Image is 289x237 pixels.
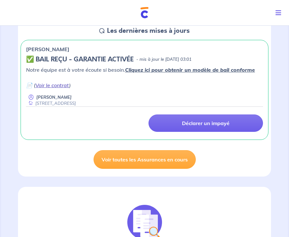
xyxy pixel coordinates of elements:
em: Notre équipe est à votre écoute si besoin. [26,67,255,73]
button: Toggle navigation [270,5,289,21]
p: Déclarer un impayé [182,120,230,126]
div: state: CONTRACT-VALIDATED, Context: IN-LANDLORD,IS-GL-CAUTION-IN-LANDLORD [26,56,263,63]
a: Voir toutes les Assurances en cours [94,150,196,169]
p: [PERSON_NAME] [26,45,69,53]
em: 📄 ( ) [26,82,71,88]
img: Cautioneo [140,7,149,18]
div: [STREET_ADDRESS] [26,100,76,106]
p: [PERSON_NAME] [36,94,72,100]
h5: ✅ BAIL REÇU - GARANTIE ACTIVÉE [26,56,134,63]
p: - mis à jour le [DATE] 03:01 [136,56,192,63]
h5: Les dernières mises à jours [107,27,190,35]
a: Cliquez ici pour obtenir un modèle de bail conforme [125,67,255,73]
a: Déclarer un impayé [149,114,263,132]
a: Voir le contrat [35,82,69,88]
